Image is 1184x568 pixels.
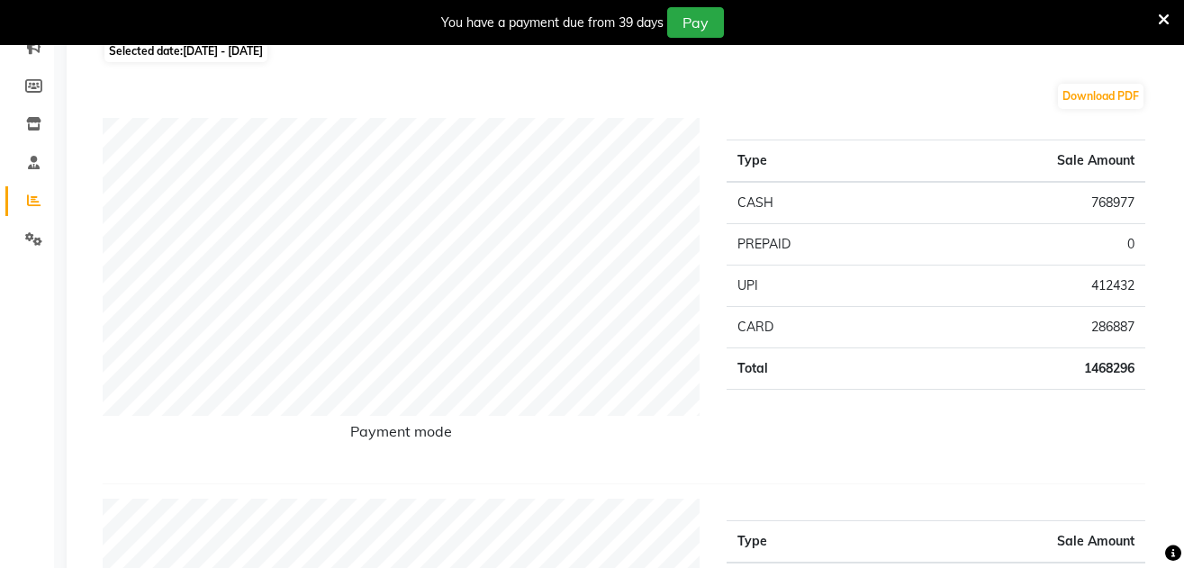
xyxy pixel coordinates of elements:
th: Type [727,140,907,182]
td: CASH [727,182,907,224]
td: Total [727,347,907,389]
td: 768977 [907,182,1145,224]
th: Sale Amount [958,520,1145,563]
td: 0 [907,223,1145,265]
span: [DATE] - [DATE] [183,44,263,58]
td: PREPAID [727,223,907,265]
span: Selected date: [104,40,267,62]
td: CARD [727,306,907,347]
td: 286887 [907,306,1145,347]
td: 1468296 [907,347,1145,389]
h6: Payment mode [103,423,700,447]
td: 412432 [907,265,1145,306]
td: UPI [727,265,907,306]
th: Sale Amount [907,140,1145,182]
th: Type [727,520,958,563]
button: Pay [667,7,724,38]
button: Download PDF [1058,84,1143,109]
div: You have a payment due from 39 days [441,14,664,32]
